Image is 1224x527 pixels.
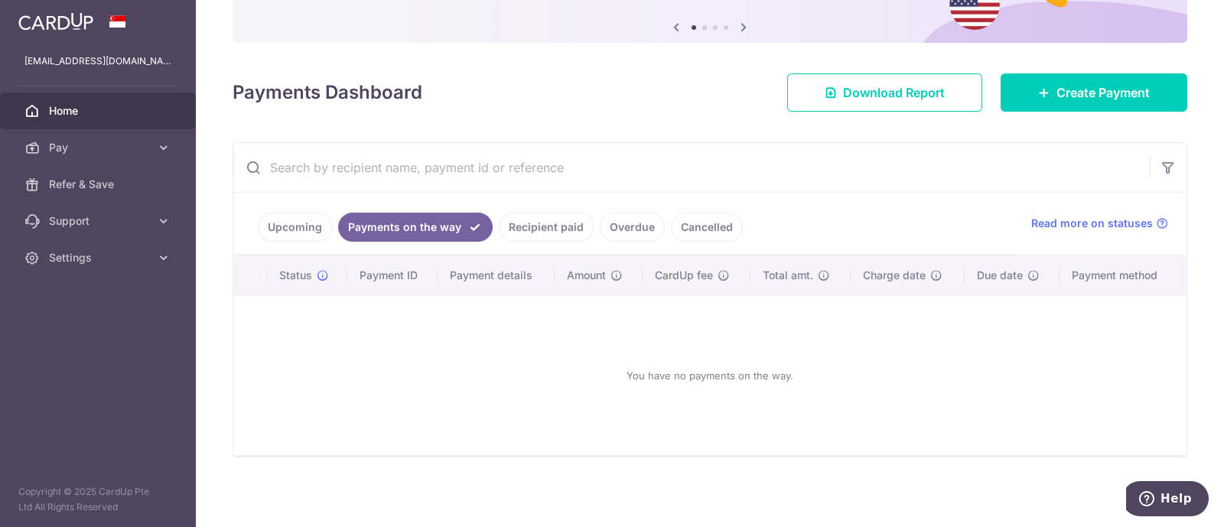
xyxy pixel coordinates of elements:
a: Upcoming [258,213,332,242]
a: Overdue [600,213,665,242]
p: [EMAIL_ADDRESS][DOMAIN_NAME] [24,54,171,69]
span: Create Payment [1056,83,1150,102]
img: CardUp [18,12,93,31]
a: Recipient paid [499,213,594,242]
span: Home [49,103,150,119]
span: Status [279,268,312,283]
span: Amount [567,268,606,283]
th: Payment details [438,255,555,295]
a: Create Payment [1001,73,1187,112]
a: Download Report [787,73,982,112]
span: Total amt. [763,268,813,283]
span: Support [49,213,150,229]
a: Read more on statuses [1031,216,1168,231]
span: Read more on statuses [1031,216,1153,231]
span: CardUp fee [655,268,713,283]
span: Settings [49,250,150,265]
div: You have no payments on the way. [252,308,1168,443]
span: Refer & Save [49,177,150,192]
span: Download Report [843,83,945,102]
span: Charge date [863,268,926,283]
th: Payment method [1060,255,1187,295]
span: Due date [977,268,1023,283]
th: Payment ID [347,255,438,295]
iframe: Opens a widget where you can find more information [1126,481,1209,519]
a: Payments on the way [338,213,493,242]
span: Pay [49,140,150,155]
input: Search by recipient name, payment id or reference [233,143,1150,192]
h4: Payments Dashboard [233,79,422,106]
a: Cancelled [671,213,743,242]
